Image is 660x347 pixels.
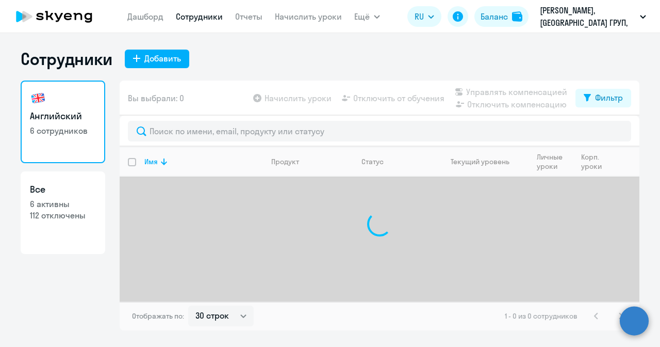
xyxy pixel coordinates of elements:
[415,10,424,23] span: RU
[30,90,46,106] img: english
[144,157,262,166] div: Имя
[125,50,189,68] button: Добавить
[30,198,96,210] p: 6 активны
[481,10,508,23] div: Баланс
[540,4,636,29] p: [PERSON_NAME], [GEOGRAPHIC_DATA] ГРУП, ООО
[30,125,96,136] p: 6 сотрудников
[575,89,631,107] button: Фильтр
[361,157,384,166] div: Статус
[132,311,184,321] span: Отображать по:
[537,152,572,171] div: Личные уроки
[535,4,651,29] button: [PERSON_NAME], [GEOGRAPHIC_DATA] ГРУП, ООО
[128,92,184,104] span: Вы выбрали: 0
[441,157,528,166] div: Текущий уровень
[30,109,96,123] h3: Английский
[354,6,380,27] button: Ещё
[30,183,96,196] h3: Все
[451,157,509,166] div: Текущий уровень
[21,81,105,163] a: Английский6 сотрудников
[505,311,577,321] span: 1 - 0 из 0 сотрудников
[235,11,262,22] a: Отчеты
[474,6,529,27] button: Балансbalance
[127,11,163,22] a: Дашборд
[21,171,105,254] a: Все6 активны112 отключены
[581,152,610,171] div: Корп. уроки
[354,10,370,23] span: Ещё
[144,157,158,166] div: Имя
[30,210,96,221] p: 112 отключены
[144,52,181,65] div: Добавить
[595,91,623,104] div: Фильтр
[512,11,522,22] img: balance
[275,11,342,22] a: Начислить уроки
[176,11,223,22] a: Сотрудники
[128,121,631,141] input: Поиск по имени, email, продукту или статусу
[271,157,299,166] div: Продукт
[407,6,441,27] button: RU
[21,49,112,69] h1: Сотрудники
